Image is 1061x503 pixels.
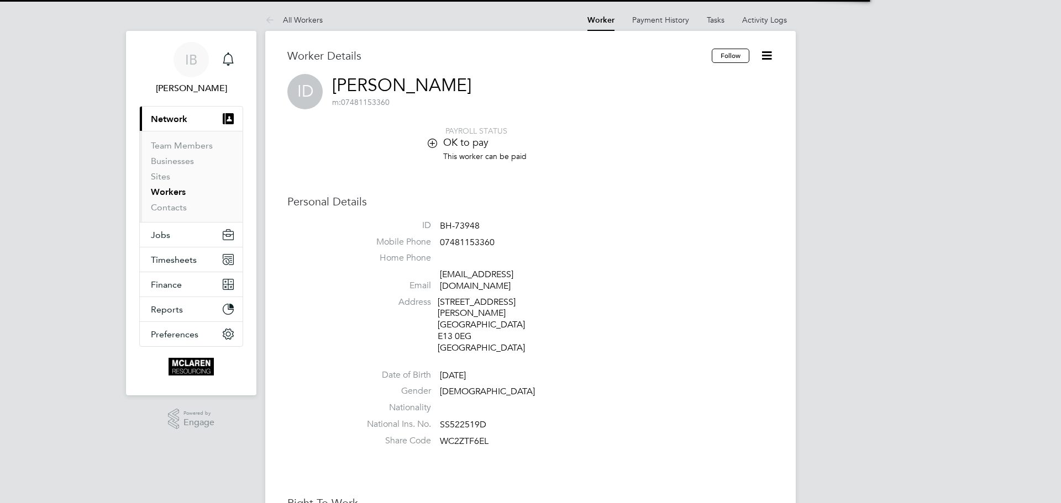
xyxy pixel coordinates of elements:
a: Workers [151,187,186,197]
button: Network [140,107,243,131]
span: BH-73948 [440,220,480,231]
span: PAYROLL STATUS [445,126,507,136]
label: Address [354,296,431,308]
label: Nationality [354,402,431,414]
div: Network [140,131,243,222]
label: Date of Birth [354,369,431,381]
div: [STREET_ADDRESS][PERSON_NAME] [GEOGRAPHIC_DATA] E13 0EG [GEOGRAPHIC_DATA] [438,296,543,354]
a: Tasks [707,15,724,25]
a: Worker [587,15,614,25]
a: Businesses [151,156,194,166]
button: Follow [712,49,749,63]
button: Preferences [140,322,243,346]
span: Jobs [151,230,170,240]
span: SS522519D [440,419,486,430]
span: OK to pay [443,136,489,149]
span: 07481153360 [332,97,390,107]
label: National Ins. No. [354,419,431,430]
img: mclaren-logo-retina.png [169,358,213,375]
a: IB[PERSON_NAME] [139,42,243,95]
span: [DATE] [440,370,466,381]
a: Go to home page [139,358,243,375]
span: m: [332,97,341,107]
a: Contacts [151,202,187,213]
label: Mobile Phone [354,236,431,248]
span: 07481153360 [440,237,495,248]
a: Payment History [632,15,689,25]
a: [PERSON_NAME] [332,75,471,96]
button: Jobs [140,223,243,247]
label: Email [354,280,431,292]
button: Reports [140,297,243,321]
a: Activity Logs [742,15,787,25]
label: Gender [354,385,431,397]
span: Powered by [183,409,214,418]
a: Team Members [151,140,213,151]
nav: Main navigation [126,31,256,395]
label: Share Code [354,435,431,447]
span: [DEMOGRAPHIC_DATA] [440,386,535,398]
span: Timesheets [151,255,197,265]
button: Timesheets [140,247,243,272]
span: Reports [151,304,183,315]
a: Powered byEngage [168,409,215,430]
a: [EMAIL_ADDRESS][DOMAIN_NAME] [440,269,513,292]
span: WC2ZTF6EL [440,436,489,447]
span: IB [185,52,197,67]
span: This worker can be paid [443,151,527,161]
span: Engage [183,418,214,427]
label: Home Phone [354,252,431,264]
span: Network [151,114,187,124]
h3: Worker Details [287,49,712,63]
label: ID [354,220,431,231]
h3: Personal Details [287,194,774,209]
button: Finance [140,272,243,296]
span: Finance [151,279,182,290]
span: Iryna Blair [139,82,243,95]
span: Preferences [151,329,198,340]
a: Sites [151,171,170,182]
span: ID [287,74,323,109]
a: All Workers [265,15,323,25]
